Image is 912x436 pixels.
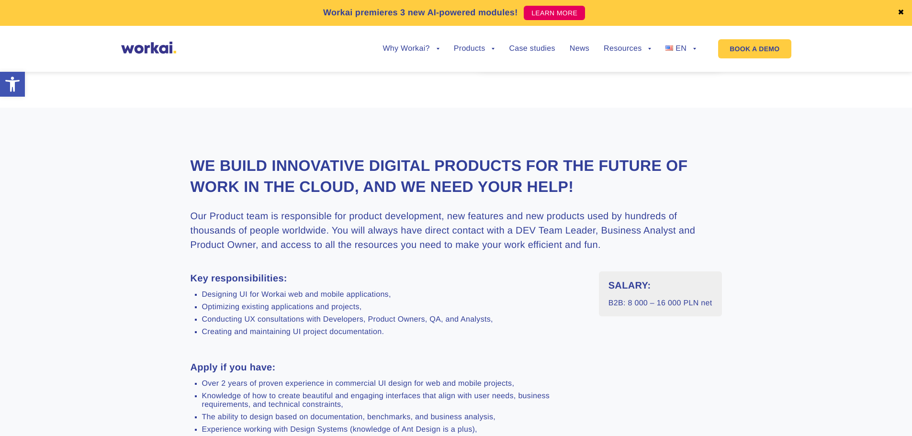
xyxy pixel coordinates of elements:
li: Optimizing existing applications and projects, [202,303,585,312]
li: The ability to design based on documentation, benchmarks, and business analysis, [202,413,585,422]
li: Over 2 years of proven experience in commercial UI design for web and mobile projects, [202,380,585,388]
h3: Our Product team is responsible for product development, new features and new products used by hu... [191,209,722,252]
span: I hereby consent to the processing of my personal data of a special category contained in my appl... [2,182,446,218]
strong: Key responsibilities: [191,273,287,284]
input: I hereby consent to the processing of my personal data of a special category contained in my appl... [2,183,9,190]
a: ✖ [898,9,904,17]
li: Conducting UX consultations with Developers, Product Owners, QA, and Analysts, [202,315,585,324]
a: News [570,45,589,53]
strong: Apply if you have: [191,362,276,373]
li: Experience working with Design Systems (knowledge of Ant Design is a plus), [202,425,585,434]
a: Privacy Policy [140,257,185,266]
a: LEARN MORE [524,6,585,20]
a: Resources [604,45,651,53]
a: Case studies [509,45,555,53]
li: Knowledge of how to create beautiful and engaging interfaces that align with user needs, business... [202,392,585,409]
li: Creating and maintaining UI project documentation. [202,328,585,336]
h2: We build innovative digital products for the future of work in the Cloud, and we need your help! [191,156,722,197]
span: I hereby consent to the processing of the personal data I have provided during the recruitment pr... [2,133,433,159]
p: Workai premieres 3 new AI-powered modules! [323,6,518,19]
li: Designing UI for Workai web and mobile applications, [202,291,585,299]
a: Products [454,45,495,53]
input: I hereby consent to the processing of the personal data I have provided during the recruitment pr... [2,134,9,140]
span: EN [676,45,687,53]
span: Mobile phone number [225,39,302,49]
h3: SALARY: [608,279,712,293]
a: BOOK A DEMO [718,39,791,58]
a: Why Workai? [383,45,439,53]
p: B2B: 8 000 – 16 000 PLN net [608,298,712,309]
